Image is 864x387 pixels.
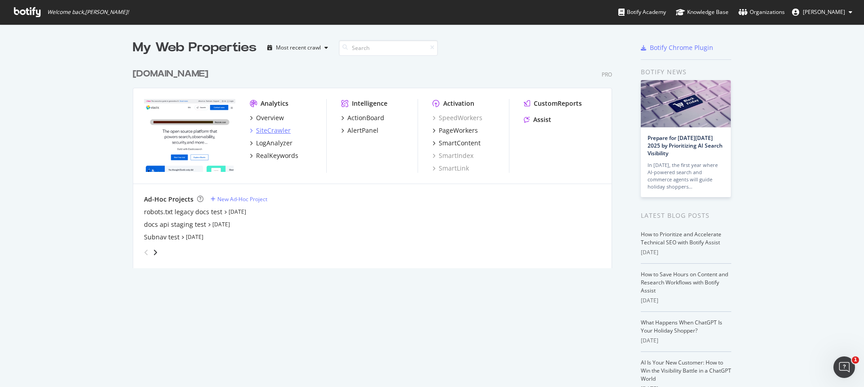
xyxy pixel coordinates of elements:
div: Activation [443,99,474,108]
a: Overview [250,113,284,122]
div: [DOMAIN_NAME] [133,67,208,81]
a: Botify Chrome Plugin [641,43,713,52]
span: 1 [852,356,859,364]
button: [PERSON_NAME] [785,5,859,19]
span: Celia García-Gutiérrez [803,8,845,16]
img: Prepare for Black Friday 2025 by Prioritizing AI Search Visibility [641,80,731,127]
div: grid [133,57,619,268]
div: angle-left [140,245,152,260]
a: [DOMAIN_NAME] [133,67,212,81]
div: Organizations [738,8,785,17]
div: Analytics [261,99,288,108]
button: Most recent crawl [264,40,332,55]
div: Overview [256,113,284,122]
a: [DATE] [212,220,230,228]
div: PageWorkers [439,126,478,135]
div: Botify Chrome Plugin [650,43,713,52]
a: Subnav test [144,233,180,242]
a: Assist [524,115,551,124]
a: What Happens When ChatGPT Is Your Holiday Shopper? [641,319,722,334]
div: [DATE] [641,337,731,345]
a: CustomReports [524,99,582,108]
a: How to Prioritize and Accelerate Technical SEO with Botify Assist [641,230,721,246]
div: SiteCrawler [256,126,291,135]
div: RealKeywords [256,151,298,160]
div: Most recent crawl [276,45,321,50]
a: robots.txt legacy docs test [144,207,222,216]
div: ActionBoard [347,113,384,122]
img: elastic.co [144,99,235,172]
a: SmartContent [432,139,481,148]
a: SmartLink [432,164,469,173]
a: SmartIndex [432,151,473,160]
a: [DATE] [229,208,246,216]
iframe: Intercom live chat [833,356,855,378]
div: [DATE] [641,297,731,305]
a: ActionBoard [341,113,384,122]
div: [DATE] [641,248,731,256]
div: Ad-Hoc Projects [144,195,193,204]
div: Knowledge Base [676,8,729,17]
a: SiteCrawler [250,126,291,135]
div: Assist [533,115,551,124]
div: New Ad-Hoc Project [217,195,267,203]
a: Prepare for [DATE][DATE] 2025 by Prioritizing AI Search Visibility [648,134,723,157]
div: Botify news [641,67,731,77]
a: AI Is Your New Customer: How to Win the Visibility Battle in a ChatGPT World [641,359,731,382]
div: SmartContent [439,139,481,148]
span: Welcome back, [PERSON_NAME] ! [47,9,129,16]
a: docs api staging test [144,220,206,229]
div: In [DATE], the first year where AI-powered search and commerce agents will guide holiday shoppers… [648,162,724,190]
a: [DATE] [186,233,203,241]
div: Pro [602,71,612,78]
input: Search [339,40,438,56]
div: AlertPanel [347,126,378,135]
a: AlertPanel [341,126,378,135]
div: My Web Properties [133,39,256,57]
div: Intelligence [352,99,387,108]
div: CustomReports [534,99,582,108]
a: SpeedWorkers [432,113,482,122]
a: How to Save Hours on Content and Research Workflows with Botify Assist [641,270,728,294]
a: New Ad-Hoc Project [211,195,267,203]
a: LogAnalyzer [250,139,292,148]
a: PageWorkers [432,126,478,135]
div: Botify Academy [618,8,666,17]
div: angle-right [152,248,158,257]
a: RealKeywords [250,151,298,160]
div: LogAnalyzer [256,139,292,148]
div: Latest Blog Posts [641,211,731,220]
